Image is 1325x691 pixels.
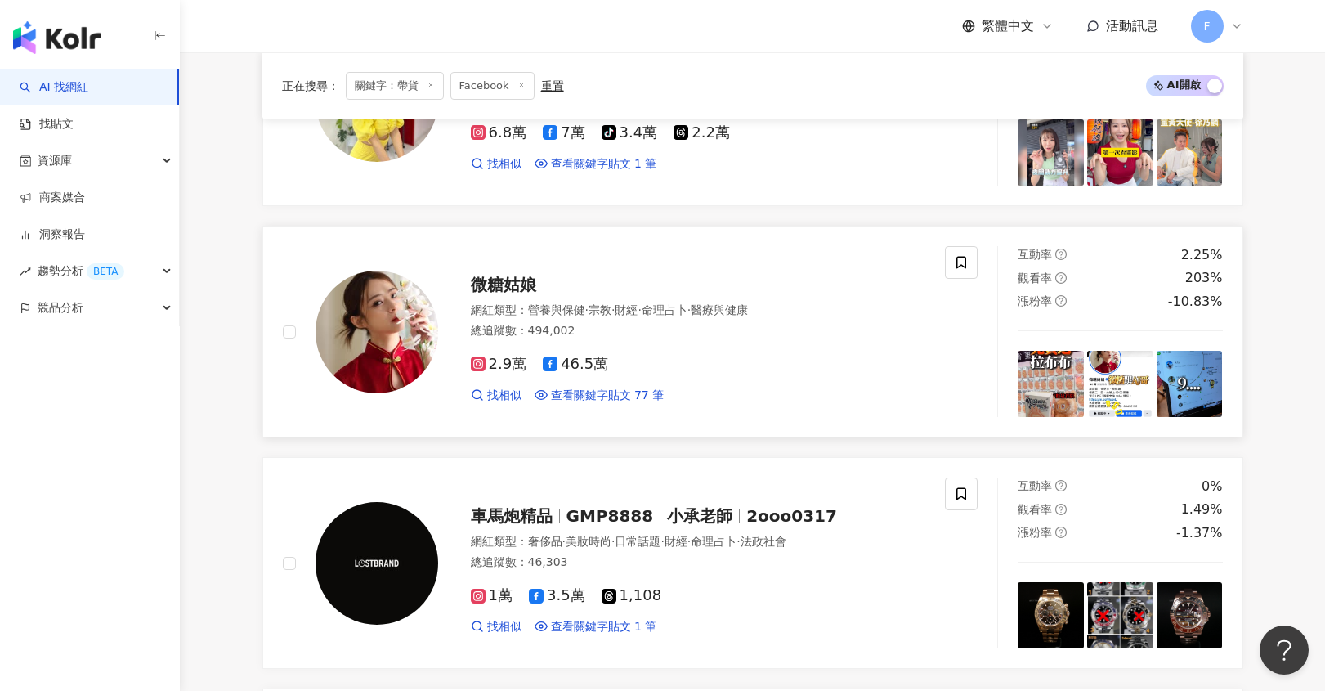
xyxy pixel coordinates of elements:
a: 找相似 [471,388,521,404]
span: question-circle [1055,504,1067,515]
div: -1.37% [1176,524,1223,542]
img: KOL Avatar [316,271,438,393]
img: post-image [1018,582,1084,648]
span: 活動訊息 [1106,18,1158,34]
span: 查看關鍵字貼文 1 筆 [551,156,657,173]
img: post-image [1157,351,1223,417]
span: 互動率 [1018,248,1052,261]
div: BETA [87,263,124,280]
span: · [736,535,740,548]
a: searchAI 找網紅 [20,79,88,96]
a: 查看關鍵字貼文 1 筆 [535,156,657,173]
span: 互動率 [1018,479,1052,492]
span: 1萬 [471,587,513,604]
span: question-circle [1055,249,1067,260]
span: 微糖姑娘 [471,275,536,294]
a: 找貼文 [20,116,74,132]
span: question-circle [1055,272,1067,284]
span: 正在搜尋 ： [282,79,339,92]
span: 宗教 [589,303,611,316]
span: rise [20,266,31,277]
span: 醫療與健康 [691,303,748,316]
span: 資源庫 [38,142,72,179]
span: 漲粉率 [1018,294,1052,307]
div: 網紅類型 ： [471,534,926,550]
a: 洞察報告 [20,227,85,243]
span: 法政社會 [741,535,786,548]
img: post-image [1157,119,1223,186]
span: 日常話題 [615,535,660,548]
span: · [660,535,664,548]
div: -10.83% [1168,293,1223,311]
span: · [562,535,566,548]
a: 找相似 [471,619,521,635]
span: F [1203,17,1210,35]
span: 營養與保健 [528,303,585,316]
a: 商案媒合 [20,190,85,206]
img: post-image [1157,582,1223,648]
span: 查看關鍵字貼文 1 筆 [551,619,657,635]
span: · [611,303,615,316]
a: 查看關鍵字貼文 1 筆 [535,619,657,635]
span: 觀看率 [1018,503,1052,516]
span: · [687,535,691,548]
span: 找相似 [487,156,521,173]
span: · [585,303,589,316]
span: 命理占卜 [642,303,687,316]
img: post-image [1018,119,1084,186]
img: post-image [1087,119,1153,186]
span: 查看關鍵字貼文 77 筆 [551,388,665,404]
span: 1,108 [602,587,662,604]
span: · [611,535,615,548]
span: 觀看率 [1018,271,1052,285]
span: 趨勢分析 [38,253,124,289]
div: 1.49% [1181,500,1223,518]
span: 3.5萬 [529,587,585,604]
div: 網紅類型 ： [471,303,926,319]
img: post-image [1087,351,1153,417]
span: · [638,303,641,316]
img: post-image [1087,582,1153,648]
span: question-circle [1055,480,1067,491]
span: 競品分析 [38,289,83,326]
div: 總追蹤數 ： 494,002 [471,323,926,339]
span: 2.2萬 [674,124,730,141]
span: 3.4萬 [602,124,658,141]
span: 奢侈品 [528,535,562,548]
span: Facebook [450,72,535,100]
a: KOL Avatar車馬炮精品GMP8888小承老師2ooo0317網紅類型：奢侈品·美妝時尚·日常話題·財經·命理占卜·法政社會總追蹤數：46,3031萬3.5萬1,108找相似查看關鍵字貼文... [262,457,1243,669]
a: KOL Avatar微糖姑娘網紅類型：營養與保健·宗教·財經·命理占卜·醫療與健康總追蹤數：494,0022.9萬46.5萬找相似查看關鍵字貼文 77 筆互動率question-circle2.... [262,226,1243,437]
img: KOL Avatar [316,502,438,625]
div: 2.25% [1181,246,1223,264]
span: 找相似 [487,619,521,635]
span: 漲粉率 [1018,526,1052,539]
img: post-image [1018,351,1084,417]
span: 財經 [615,303,638,316]
span: 找相似 [487,388,521,404]
span: 車馬炮精品 [471,506,553,526]
span: 46.5萬 [543,356,608,373]
iframe: Help Scout Beacon - Open [1260,626,1309,675]
span: 6.8萬 [471,124,527,141]
span: 2.9萬 [471,356,527,373]
span: 小承老師 [667,506,732,526]
span: 財經 [665,535,687,548]
span: 2ooo0317 [746,506,837,526]
div: 總追蹤數 ： 46,303 [471,554,926,571]
span: question-circle [1055,295,1067,307]
span: · [687,303,691,316]
div: 重置 [541,79,564,92]
a: 找相似 [471,156,521,173]
span: 美妝時尚 [566,535,611,548]
span: 7萬 [543,124,584,141]
span: question-circle [1055,527,1067,538]
div: 0% [1202,478,1222,496]
span: GMP8888 [566,506,654,526]
img: logo [13,21,101,54]
span: 命理占卜 [691,535,736,548]
span: 繁體中文 [982,17,1034,35]
div: 203% [1185,269,1223,287]
span: 關鍵字：帶貨 [346,72,444,100]
a: 查看關鍵字貼文 77 筆 [535,388,665,404]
